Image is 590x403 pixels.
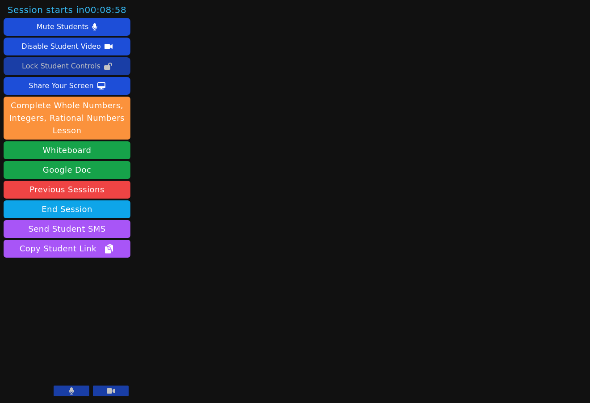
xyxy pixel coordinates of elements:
button: Lock Student Controls [4,57,130,75]
button: End Session [4,200,130,218]
span: Session starts in [8,4,127,16]
div: Lock Student Controls [22,59,100,73]
div: Disable Student Video [21,39,100,54]
button: Copy Student Link [4,240,130,258]
button: Disable Student Video [4,38,130,55]
time: 00:08:58 [84,4,126,15]
a: Google Doc [4,161,130,179]
a: Previous Sessions [4,181,130,199]
div: Mute Students [37,20,88,34]
button: Whiteboard [4,141,130,159]
button: Send Student SMS [4,220,130,238]
button: Complete Whole Numbers, Integers, Rational Numbers Lesson [4,97,130,140]
div: Share Your Screen [29,79,94,93]
button: Mute Students [4,18,130,36]
button: Share Your Screen [4,77,130,95]
span: Copy Student Link [20,242,114,255]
